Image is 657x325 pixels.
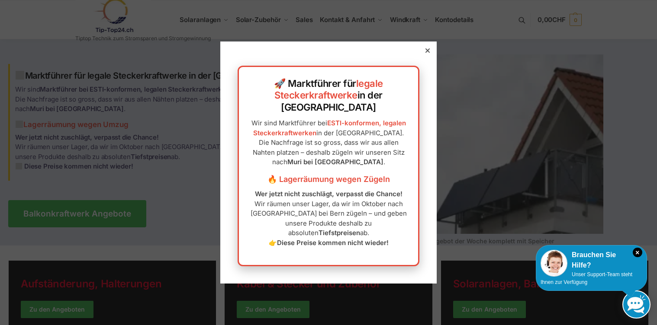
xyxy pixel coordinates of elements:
[541,250,567,277] img: Customer service
[248,174,409,185] h3: 🔥 Lagerräumung wegen Zügeln
[248,189,409,248] p: Wir räumen unser Lager, da wir im Oktober nach [GEOGRAPHIC_DATA] bei Bern zügeln – und geben unse...
[274,78,383,101] a: legale Steckerkraftwerke
[541,271,632,285] span: Unser Support-Team steht Ihnen zur Verfügung
[287,158,383,166] strong: Muri bei [GEOGRAPHIC_DATA]
[319,229,360,237] strong: Tiefstpreisen
[633,248,642,257] i: Schließen
[277,239,389,247] strong: Diese Preise kommen nicht wieder!
[248,118,409,167] p: Wir sind Marktführer bei in der [GEOGRAPHIC_DATA]. Die Nachfrage ist so gross, dass wir aus allen...
[253,119,406,137] a: ESTI-konformen, legalen Steckerkraftwerken
[248,78,409,114] h2: 🚀 Marktführer für in der [GEOGRAPHIC_DATA]
[255,190,403,198] strong: Wer jetzt nicht zuschlägt, verpasst die Chance!
[541,250,642,271] div: Brauchen Sie Hilfe?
